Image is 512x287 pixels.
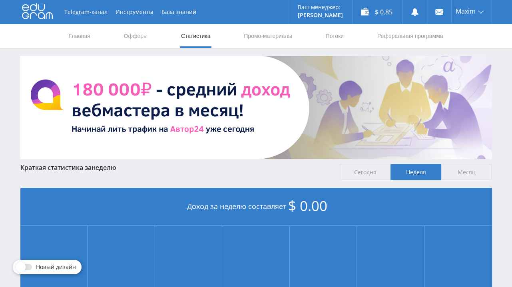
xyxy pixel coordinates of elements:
[20,56,492,159] img: BannerAvtor24
[390,164,441,180] span: Неделя
[92,163,116,172] span: неделю
[123,24,149,48] a: Офферы
[456,8,476,14] span: Maxim
[20,188,492,226] div: Доход за неделю составляет
[68,24,91,48] a: Главная
[377,24,444,48] a: Реферальная программа
[298,12,343,18] p: [PERSON_NAME]
[441,164,492,180] span: Месяц
[243,24,293,48] a: Промо-материалы
[288,196,327,215] span: $ 0.00
[36,264,76,270] span: Новый дизайн
[298,4,343,10] p: Ваш менеджер:
[340,164,390,180] span: Сегодня
[325,24,345,48] a: Потоки
[20,164,332,171] div: Краткая статистика за
[180,24,211,48] a: Статистика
